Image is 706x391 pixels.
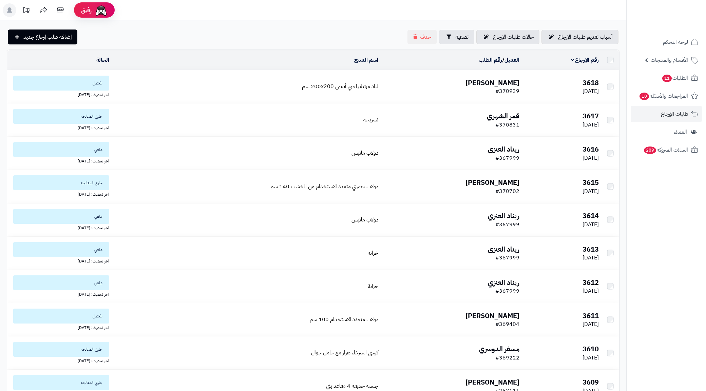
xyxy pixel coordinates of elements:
[13,76,109,91] span: مكتمل
[571,56,599,64] a: رقم الإرجاع
[583,177,599,188] b: 3615
[662,73,688,83] span: الطلبات
[13,242,109,257] span: ملغي
[631,70,702,86] a: الطلبات11
[420,33,431,41] span: حذف
[583,121,599,129] span: [DATE]
[81,6,92,14] span: رفيق
[663,37,688,47] span: لوحة التحكم
[363,116,378,124] a: تسريحة
[13,342,109,357] span: جاري المعالجه
[488,211,519,221] b: ريناد العنزي
[351,149,378,157] a: دولاب ملابس
[583,344,599,354] b: 3610
[10,290,109,297] div: اخر تحديث: [DATE]
[23,33,72,41] span: إضافة طلب إرجاع جديد
[495,354,519,362] span: #369222
[495,287,519,295] span: #367999
[583,254,599,262] span: [DATE]
[476,30,539,44] a: حالات طلبات الإرجاع
[495,187,519,195] span: #370702
[18,3,35,19] a: تحديثات المنصة
[674,127,687,137] span: العملاء
[10,224,109,231] div: اخر تحديث: [DATE]
[326,382,378,390] a: جلسة حديقة 4 مقاعد بني
[488,144,519,154] b: ريناد العنزي
[662,75,672,82] span: 11
[10,124,109,131] div: اخر تحديث: [DATE]
[583,187,599,195] span: [DATE]
[302,82,378,91] a: لباد مرتبة راحتي أبيض 200x200 سم‏
[465,377,519,387] b: [PERSON_NAME]
[583,244,599,254] b: 3613
[8,30,77,44] a: إضافة طلب إرجاع جديد
[583,320,599,328] span: [DATE]
[558,33,613,41] span: أسباب تقديم طلبات الإرجاع
[495,121,519,129] span: #370831
[493,33,534,41] span: حالات طلبات الإرجاع
[583,144,599,154] b: 3616
[631,124,702,140] a: العملاء
[651,55,688,65] span: الأقسام والمنتجات
[479,56,502,64] a: رقم الطلب
[456,33,469,41] span: تصفية
[368,249,378,257] a: خزانة
[96,56,109,64] a: الحالة
[368,282,378,290] a: خزانة
[583,111,599,121] b: 3617
[13,209,109,224] span: ملغي
[583,78,599,88] b: 3618
[13,109,109,124] span: جاري المعالجه
[583,220,599,229] span: [DATE]
[583,377,599,387] b: 3609
[381,50,522,70] td: /
[465,311,519,321] b: [PERSON_NAME]
[583,311,599,321] b: 3611
[13,309,109,324] span: مكتمل
[439,30,474,44] button: تصفية
[644,146,656,154] span: 289
[661,109,688,119] span: طلبات الإرجاع
[541,30,618,44] a: أسباب تقديم طلبات الإرجاع
[495,320,519,328] span: #369404
[487,111,519,121] b: قمر الشهري
[10,157,109,164] div: اخر تحديث: [DATE]
[354,56,378,64] a: اسم المنتج
[583,87,599,95] span: [DATE]
[639,91,688,101] span: المراجعات والأسئلة
[10,357,109,364] div: اخر تحديث: [DATE]
[583,354,599,362] span: [DATE]
[583,287,599,295] span: [DATE]
[495,254,519,262] span: #367999
[640,93,649,100] span: 10
[479,344,519,354] b: مسفر الدوسري
[10,91,109,98] div: اخر تحديث: [DATE]
[351,216,378,224] span: دولاب ملابس
[495,87,519,95] span: #370939
[94,3,108,17] img: ai-face.png
[643,145,688,155] span: السلات المتروكة
[13,142,109,157] span: ملغي
[583,277,599,288] b: 3612
[10,257,109,264] div: اخر تحديث: [DATE]
[488,244,519,254] b: ريناد العنزي
[631,106,702,122] a: طلبات الإرجاع
[495,220,519,229] span: #367999
[488,277,519,288] b: ريناد العنزي
[631,34,702,50] a: لوحة التحكم
[504,56,519,64] a: العميل
[631,142,702,158] a: السلات المتروكة289
[311,349,378,357] a: كرسي استرخاء هزاز مع حامل جوال
[270,182,378,191] a: دولاب عصري متعدد الاستخدام من الخشب 140 سم
[465,177,519,188] b: [PERSON_NAME]
[310,315,378,324] a: دولاب متعدد الاستخدام 100 سم
[583,211,599,221] b: 3614
[407,30,437,44] button: حذف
